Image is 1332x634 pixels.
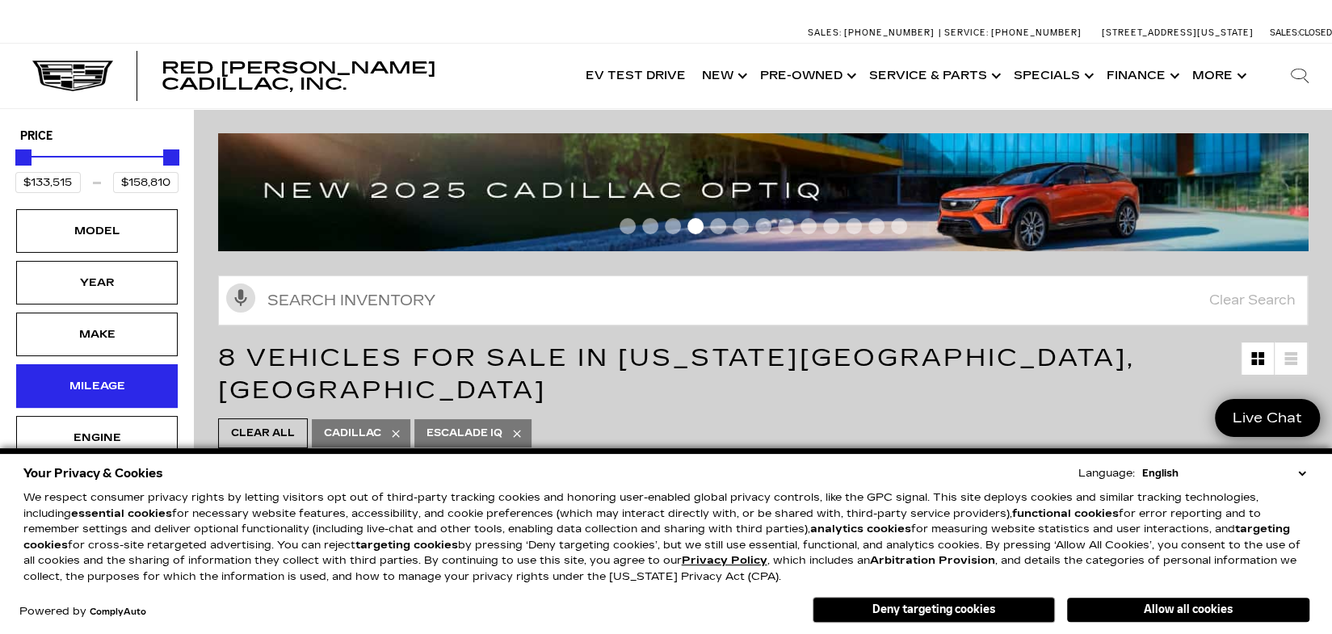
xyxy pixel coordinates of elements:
a: Finance [1099,44,1184,108]
strong: essential cookies [71,507,172,520]
a: Specials [1006,44,1099,108]
strong: functional cookies [1012,507,1119,520]
strong: analytics cookies [810,523,911,535]
span: Go to slide 13 [891,218,907,234]
span: Service: [944,27,989,38]
span: Live Chat [1225,409,1310,427]
a: Red [PERSON_NAME] Cadillac, Inc. [162,60,561,92]
span: Go to slide 10 [823,218,839,234]
u: Privacy Policy [682,554,767,567]
div: Search [1267,44,1332,108]
div: Maximum Price [163,149,179,166]
button: Deny targeting cookies [813,597,1055,623]
button: Allow all cookies [1067,598,1309,622]
a: EV Test Drive [578,44,694,108]
img: 2507-july-optiq-competitve-09 [218,133,1319,251]
div: MakeMake [16,313,178,356]
span: Red [PERSON_NAME] Cadillac, Inc. [162,58,436,94]
span: [PHONE_NUMBER] [991,27,1082,38]
span: Go to slide 4 [687,218,704,234]
span: Go to slide 12 [868,218,884,234]
div: Price [15,144,179,193]
strong: Arbitration Provision [870,554,995,567]
strong: targeting cookies [23,523,1290,552]
a: [STREET_ADDRESS][US_STATE] [1102,27,1254,38]
div: Year [57,274,137,292]
a: Grid View [1242,342,1274,375]
button: More [1184,44,1251,108]
div: Mileage [57,377,137,395]
span: [PHONE_NUMBER] [844,27,935,38]
span: Cadillac [324,423,381,443]
div: EngineEngine [16,416,178,460]
a: Live Chat [1215,399,1320,437]
div: Powered by [19,607,146,617]
span: Go to slide 11 [846,218,862,234]
h5: Price [20,129,174,144]
img: Cadillac Dark Logo with Cadillac White Text [32,61,113,91]
span: Escalade IQ [426,423,502,443]
a: Service: [PHONE_NUMBER] [939,28,1086,37]
span: Go to slide 2 [642,218,658,234]
span: 8 Vehicles for Sale in [US_STATE][GEOGRAPHIC_DATA], [GEOGRAPHIC_DATA] [218,343,1135,405]
span: Clear All [231,423,295,443]
span: Sales: [808,27,842,38]
span: Go to slide 6 [733,218,749,234]
span: Go to slide 8 [778,218,794,234]
div: Minimum Price [15,149,32,166]
a: New [694,44,752,108]
a: Sales: [PHONE_NUMBER] [808,28,939,37]
span: Sales: [1270,27,1299,38]
span: Go to slide 5 [710,218,726,234]
span: Go to slide 9 [800,218,817,234]
div: Make [57,325,137,343]
div: Language: [1078,468,1135,479]
div: Model [57,222,137,240]
a: ComplyAuto [90,607,146,617]
input: Search Inventory [218,275,1308,325]
span: Go to slide 3 [665,218,681,234]
span: Go to slide 1 [620,218,636,234]
strong: targeting cookies [355,539,458,552]
a: Pre-Owned [752,44,861,108]
div: Engine [57,429,137,447]
div: ModelModel [16,209,178,253]
input: Minimum [15,172,81,193]
svg: Click to toggle on voice search [226,283,255,313]
div: MileageMileage [16,364,178,408]
span: Your Privacy & Cookies [23,462,163,485]
p: We respect consumer privacy rights by letting visitors opt out of third-party tracking cookies an... [23,490,1309,585]
span: Go to slide 7 [755,218,771,234]
div: YearYear [16,261,178,304]
input: Maximum [113,172,179,193]
span: Closed [1299,27,1332,38]
select: Language Select [1138,465,1309,481]
a: Service & Parts [861,44,1006,108]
